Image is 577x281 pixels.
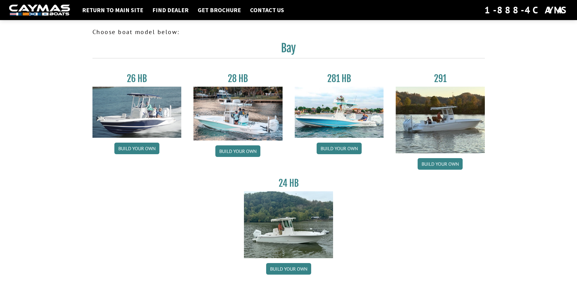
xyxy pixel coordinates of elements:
p: Choose boat model below: [92,27,485,36]
a: Get Brochure [195,6,244,14]
h3: 281 HB [295,73,384,84]
h3: 26 HB [92,73,182,84]
div: 1-888-4CAYMAS [485,3,568,17]
a: Build your own [114,143,159,154]
a: Build your own [266,263,311,275]
a: Build your own [317,143,362,154]
img: 28_hb_thumbnail_for_caymas_connect.jpg [193,87,283,140]
h3: 291 [396,73,485,84]
img: white-logo-c9c8dbefe5ff5ceceb0f0178aa75bf4bb51f6bca0971e226c86eb53dfe498488.png [9,5,70,16]
h2: Bay [92,41,485,58]
h3: 28 HB [193,73,283,84]
h3: 24 HB [244,178,333,189]
img: 291_Thumbnail.jpg [396,87,485,153]
a: Build your own [418,158,463,170]
img: 24_HB_thumbnail.jpg [244,191,333,258]
img: 28-hb-twin.jpg [295,87,384,138]
a: Build your own [215,145,260,157]
a: Contact Us [247,6,287,14]
a: Return to main site [79,6,146,14]
img: 26_new_photo_resized.jpg [92,87,182,138]
a: Find Dealer [149,6,192,14]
